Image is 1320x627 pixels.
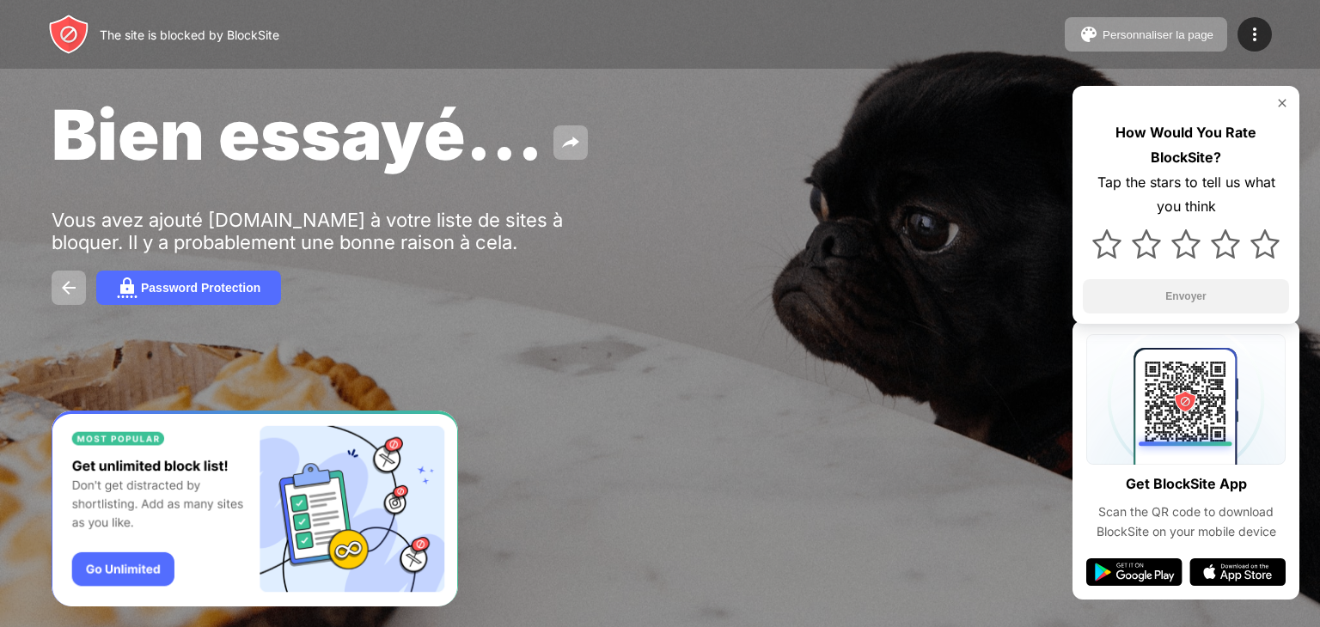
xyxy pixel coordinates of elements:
[1103,28,1213,41] div: Personnaliser la page
[1132,229,1161,259] img: star.svg
[1086,558,1182,586] img: google-play.svg
[1083,170,1289,220] div: Tap the stars to tell us what you think
[52,411,458,607] iframe: Banner
[52,209,583,253] div: Vous avez ajouté [DOMAIN_NAME] à votre liste de sites à bloquer. Il y a probablement une bonne ra...
[141,281,260,295] div: Password Protection
[560,132,581,153] img: share.svg
[100,27,279,42] div: The site is blocked by BlockSite
[1086,502,1286,541] div: Scan the QR code to download BlockSite on your mobile device
[1189,558,1286,586] img: app-store.svg
[58,277,79,298] img: back.svg
[1079,24,1099,45] img: pallet.svg
[1086,334,1286,465] img: qrcode.svg
[117,277,137,298] img: password.svg
[1211,229,1240,259] img: star.svg
[52,93,543,176] span: Bien essayé...
[1092,229,1121,259] img: star.svg
[1065,17,1227,52] button: Personnaliser la page
[1083,279,1289,313] button: Envoyer
[1250,229,1280,259] img: star.svg
[1275,96,1289,110] img: rate-us-close.svg
[48,14,89,55] img: header-logo.svg
[96,271,281,305] button: Password Protection
[1126,472,1247,496] div: Get BlockSite App
[1083,120,1289,170] div: How Would You Rate BlockSite?
[1244,24,1265,45] img: menu-icon.svg
[1171,229,1201,259] img: star.svg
